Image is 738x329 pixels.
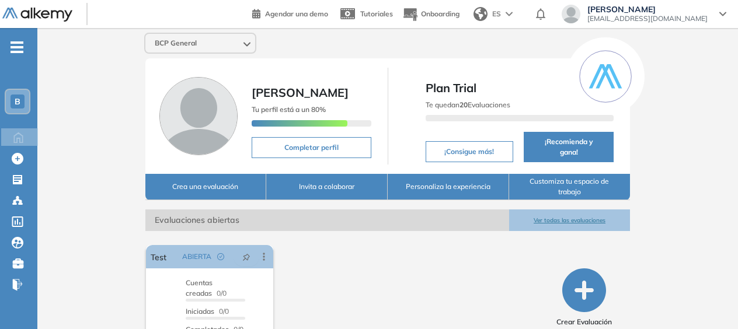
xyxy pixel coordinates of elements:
img: world [474,7,488,21]
span: Onboarding [421,9,459,18]
span: [PERSON_NAME] [587,5,708,14]
span: Evaluaciones abiertas [145,209,509,231]
button: ¡Consigue más! [426,141,514,162]
b: 20 [459,100,468,109]
span: ES [492,9,501,19]
button: Crea una evaluación [145,174,267,200]
a: Test [151,245,166,268]
button: Onboarding [402,2,459,27]
span: pushpin [242,252,250,261]
span: Iniciadas [186,307,214,316]
img: arrow [506,12,513,16]
span: Agendar una demo [265,9,328,18]
span: ABIERTA [182,251,211,262]
a: Agendar una demo [252,6,328,20]
span: Cuentas creadas [186,278,213,297]
span: [PERSON_NAME] [252,85,349,100]
button: ¡Recomienda y gana! [524,132,614,162]
span: check-circle [217,253,224,260]
img: Foto de perfil [159,77,238,155]
span: Te quedan Evaluaciones [426,100,510,109]
span: 0/0 [186,278,227,297]
div: Widget de chat [528,194,738,329]
button: pushpin [234,247,259,266]
button: Completar perfil [252,137,371,158]
span: Tu perfil está a un 80% [252,105,326,114]
iframe: Chat Widget [528,194,738,329]
button: Invita a colaborar [266,174,388,200]
span: [EMAIL_ADDRESS][DOMAIN_NAME] [587,14,708,23]
span: 0/0 [186,307,229,316]
button: Ver todas las evaluaciones [509,209,631,231]
span: Plan Trial [426,79,614,97]
span: Tutoriales [360,9,393,18]
button: Personaliza la experiencia [388,174,509,200]
i: - [11,46,23,48]
img: Logo [2,8,72,22]
span: BCP General [155,38,197,48]
span: B [15,97,20,106]
button: Customiza tu espacio de trabajo [509,174,631,200]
